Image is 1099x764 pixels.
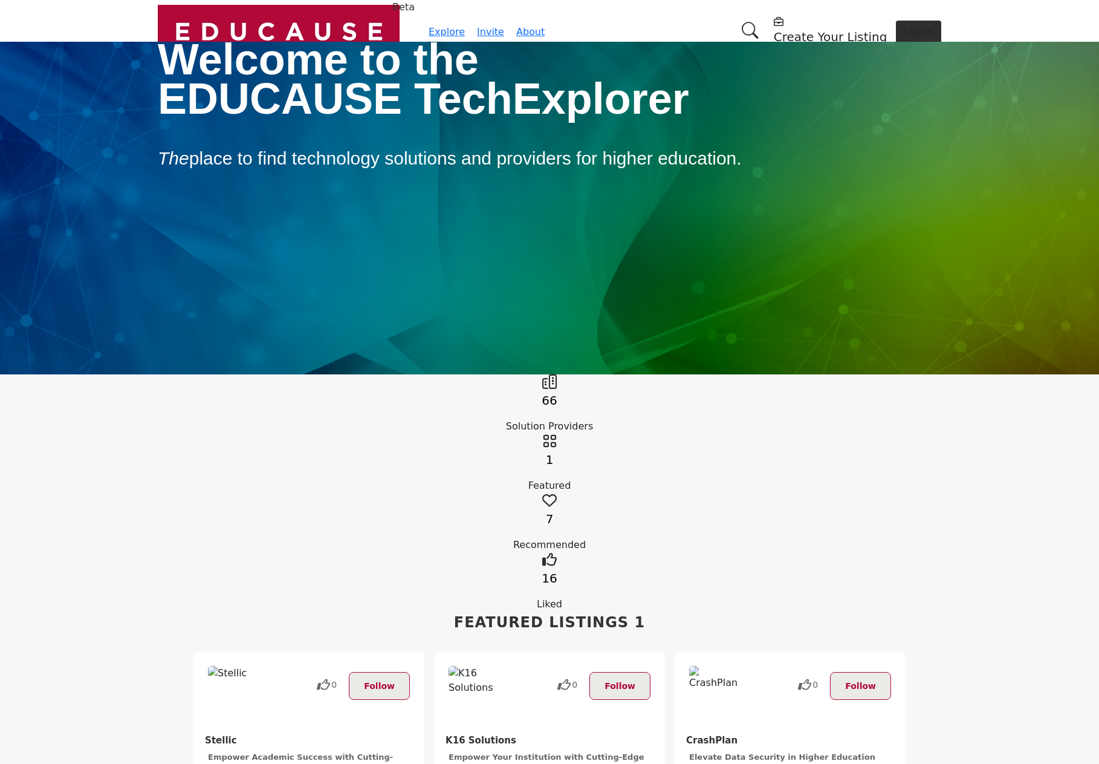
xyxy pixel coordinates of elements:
[158,5,400,59] a: Beta
[158,538,941,552] div: Recommended
[774,15,887,44] div: Create Your Listing
[896,21,941,44] button: Log In
[158,5,400,59] img: Site Logo
[774,30,887,44] h5: Create Your Listing
[429,26,465,38] a: Explore
[158,597,941,612] div: Liked
[589,672,650,700] button: Follow
[845,681,876,691] span: Follow
[542,437,557,449] a: Go to Featured
[686,735,738,746] a: CrashPlan
[158,419,941,434] div: Solution Providers
[542,571,557,586] a: 16
[542,497,557,508] a: Go to Recommended
[158,35,479,83] span: Welcome to the
[830,672,891,700] button: Follow
[542,393,557,408] a: 66
[446,735,516,746] a: K16 Solutions
[331,679,337,691] span: 0
[689,666,744,690] img: CrashPlan
[205,735,236,746] a: Stellic
[158,148,742,168] span: place to find technology solutions and providers for higher education.
[729,15,767,47] a: Search
[187,612,912,633] h2: Featured Listings 1
[546,452,554,467] a: 1
[516,26,545,38] a: About
[364,681,395,691] span: Follow
[449,666,503,695] img: K16 Solutions
[158,148,189,168] em: The
[158,74,689,123] span: EDUCAUSE TechExplorer
[208,666,247,681] img: Stellic
[349,672,410,700] button: Follow
[812,679,818,691] span: 0
[572,679,577,691] span: 0
[477,26,504,38] a: Invite
[158,478,941,493] div: Featured
[546,512,554,526] a: 7
[542,552,557,567] i: Go to Liked
[904,26,933,38] span: Log In
[605,681,635,691] span: Follow
[392,1,415,13] h6: Beta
